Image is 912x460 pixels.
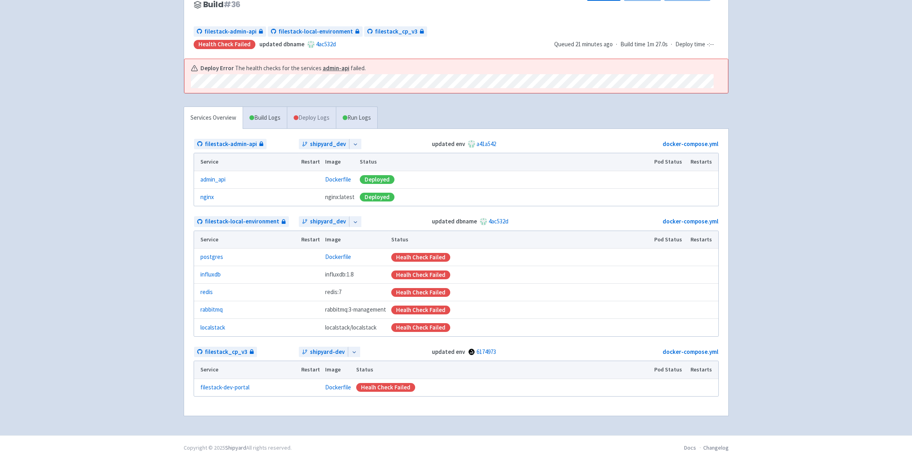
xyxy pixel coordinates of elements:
[325,288,341,297] span: redis:7
[575,40,613,48] time: 21 minutes ago
[325,323,377,332] span: localstack/localstack
[194,361,299,379] th: Service
[688,153,718,171] th: Restarts
[620,40,645,49] span: Build time
[325,270,353,279] span: influxdb:1.8
[200,193,214,202] a: nginx
[316,40,336,48] a: 4ac532d
[688,361,718,379] th: Restarts
[194,139,267,150] a: filestack-admin-api
[225,444,246,451] a: Shipyard
[477,140,496,148] a: a41a542
[310,140,346,149] span: shipyard_dev
[322,361,353,379] th: Image
[360,193,394,201] div: Deployed
[200,175,226,184] a: admin_api
[194,153,299,171] th: Service
[554,40,613,48] span: Queued
[647,40,668,49] span: 1m 27.0s
[432,348,465,355] strong: updated env
[299,361,323,379] th: Restart
[651,231,688,249] th: Pod Status
[200,323,225,332] a: localstack
[323,64,349,72] a: admin-api
[259,40,304,48] strong: updated dbname
[205,217,279,226] span: filestack-local-environment
[200,288,213,297] a: redis
[684,444,696,451] a: Docs
[432,140,465,148] strong: updated env
[299,153,323,171] th: Restart
[194,40,255,49] div: Health check failed
[663,140,718,148] a: docker-compose.yml
[310,347,345,357] span: shipyard-dev
[243,107,287,129] a: Build Logs
[353,361,651,379] th: Status
[287,107,336,129] a: Deploy Logs
[299,139,349,150] a: shipyard_dev
[325,253,351,261] a: Dockerfile
[325,176,351,183] a: Dockerfile
[200,305,223,314] a: rabbitmq
[310,217,346,226] span: shipyard_dev
[200,270,221,279] a: influxdb
[205,347,247,357] span: filestack_cp_v3
[194,231,299,249] th: Service
[194,26,266,37] a: filestack-admin-api
[651,153,688,171] th: Pod Status
[235,64,366,73] span: The health checks for the services failed.
[388,231,651,249] th: Status
[375,27,418,36] span: filestack_cp_v3
[432,217,477,225] strong: updated dbname
[299,231,323,249] th: Restart
[204,27,257,36] span: filestack-admin-api
[360,175,394,184] div: Deployed
[184,107,243,129] a: Services Overview
[391,306,450,314] div: Healh Check Failed
[357,153,651,171] th: Status
[322,231,388,249] th: Image
[200,383,249,392] a: filestack-dev-portal
[205,140,257,149] span: filestack-admin-api
[477,348,496,355] a: 6174973
[651,361,688,379] th: Pod Status
[663,217,718,225] a: docker-compose.yml
[299,347,348,357] a: shipyard-dev
[707,40,714,49] span: -:--
[356,383,415,392] div: Healh Check Failed
[488,217,508,225] a: 4ac532d
[336,107,377,129] a: Run Logs
[194,347,257,357] a: filestack_cp_v3
[299,216,349,227] a: shipyard_dev
[703,444,729,451] a: Changelog
[391,253,450,262] div: Healh Check Failed
[688,231,718,249] th: Restarts
[200,64,234,73] b: Deploy Error
[663,348,718,355] a: docker-compose.yml
[391,288,450,297] div: Healh Check Failed
[322,153,357,171] th: Image
[391,270,450,279] div: Healh Check Failed
[675,40,705,49] span: Deploy time
[194,216,289,227] a: filestack-local-environment
[391,323,450,332] div: Healh Check Failed
[200,253,223,262] a: postgres
[325,305,386,314] span: rabbitmq:3-management
[554,40,719,49] div: · ·
[325,193,355,202] span: nginx:latest
[184,444,292,452] div: Copyright © 2025 All rights reserved.
[325,383,351,391] a: Dockerfile
[279,27,353,36] span: filestack-local-environment
[364,26,427,37] a: filestack_cp_v3
[268,26,363,37] a: filestack-local-environment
